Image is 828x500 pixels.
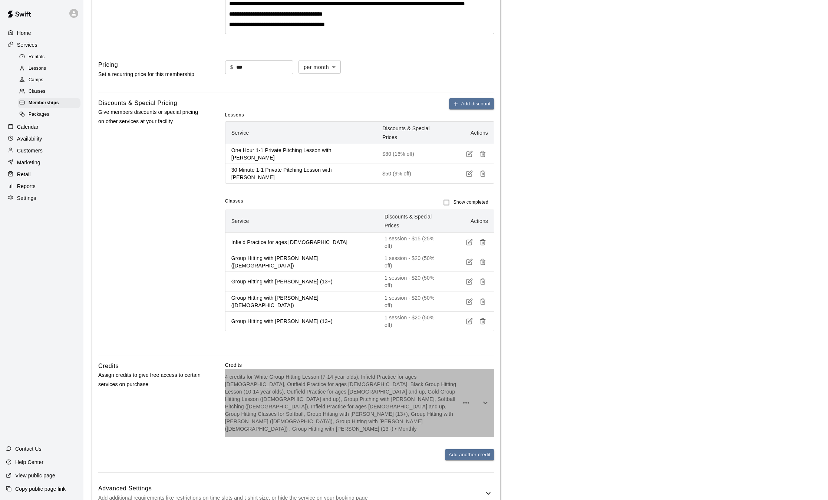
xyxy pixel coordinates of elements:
[231,147,371,161] p: One Hour 1-1 Private Pitching Lesson with [PERSON_NAME]
[15,458,43,466] p: Help Center
[15,472,55,479] p: View public page
[6,193,77,204] a: Settings
[6,169,77,180] a: Retail
[385,274,443,289] p: 1 session - $20 (50% off)
[18,109,83,121] a: Packages
[231,278,373,285] p: Group Hitting with [PERSON_NAME] (13+)
[29,111,49,118] span: Packages
[17,41,37,49] p: Services
[17,147,43,154] p: Customers
[98,371,201,389] p: Assign credits to give free access to certain services on purchase
[225,373,459,432] p: 4 credits for White Group Hitting Lesson (7-14 year olds), Infield Practice for ages [DEMOGRAPHIC...
[18,86,83,98] a: Classes
[17,171,31,178] p: Retail
[18,75,80,85] div: Camps
[445,449,494,461] button: Add another credit
[379,210,449,233] th: Discounts & Special Prices
[6,27,77,39] a: Home
[385,294,443,309] p: 1 session - $20 (50% off)
[231,294,373,309] p: Group Hitting with [PERSON_NAME] ([DEMOGRAPHIC_DATA])
[382,170,443,177] p: $50 (9% off)
[98,60,118,70] h6: Pricing
[17,29,31,37] p: Home
[385,314,443,329] p: 1 session - $20 (50% off)
[17,135,42,142] p: Availability
[449,122,494,144] th: Actions
[18,63,80,74] div: Lessons
[231,318,373,325] p: Group Hitting with [PERSON_NAME] (13+)
[18,51,83,63] a: Rentals
[225,210,379,233] th: Service
[231,239,373,246] p: Infield Practice for ages [DEMOGRAPHIC_DATA]
[225,195,244,210] span: Classes
[29,53,45,61] span: Rentals
[6,39,77,50] a: Services
[15,445,42,453] p: Contact Us
[18,63,83,74] a: Lessons
[385,235,443,250] p: 1 session - $15 (25% off)
[449,210,494,233] th: Actions
[17,194,36,202] p: Settings
[385,254,443,269] p: 1 session - $20 (50% off)
[6,133,77,144] a: Availability
[29,88,45,95] span: Classes
[18,75,83,86] a: Camps
[18,98,83,109] a: Memberships
[6,181,77,192] a: Reports
[225,361,494,369] p: Credits
[6,157,77,168] a: Marketing
[298,60,341,74] div: per month
[453,199,488,206] span: Show completed
[18,52,80,62] div: Rentals
[231,166,371,181] p: 30 Minute 1-1 Private Pitching Lesson with [PERSON_NAME]
[6,145,77,156] a: Customers
[29,99,59,107] span: Memberships
[6,121,77,132] a: Calendar
[17,123,39,131] p: Calendar
[98,98,177,108] h6: Discounts & Special Pricing
[29,65,46,72] span: Lessons
[382,150,443,158] p: $80 (16% off)
[230,63,233,71] p: $
[231,254,373,269] p: Group Hitting with [PERSON_NAME] ([DEMOGRAPHIC_DATA])
[98,70,201,79] p: Set a recurring price for this membership
[17,159,40,166] p: Marketing
[98,361,119,371] h6: Credits
[225,109,244,121] span: Lessons
[225,369,494,437] div: 4 credits for White Group Hitting Lesson (7-14 year olds), Infield Practice for ages [DEMOGRAPHIC...
[29,76,43,84] span: Camps
[18,86,80,97] div: Classes
[18,109,80,120] div: Packages
[98,108,201,126] p: Give members discounts or special pricing on other services at your facility
[98,484,484,493] h6: Advanced Settings
[225,122,377,144] th: Service
[376,122,449,144] th: Discounts & Special Prices
[15,485,66,493] p: Copy public page link
[18,98,80,108] div: Memberships
[17,182,36,190] p: Reports
[449,98,494,110] button: Add discount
